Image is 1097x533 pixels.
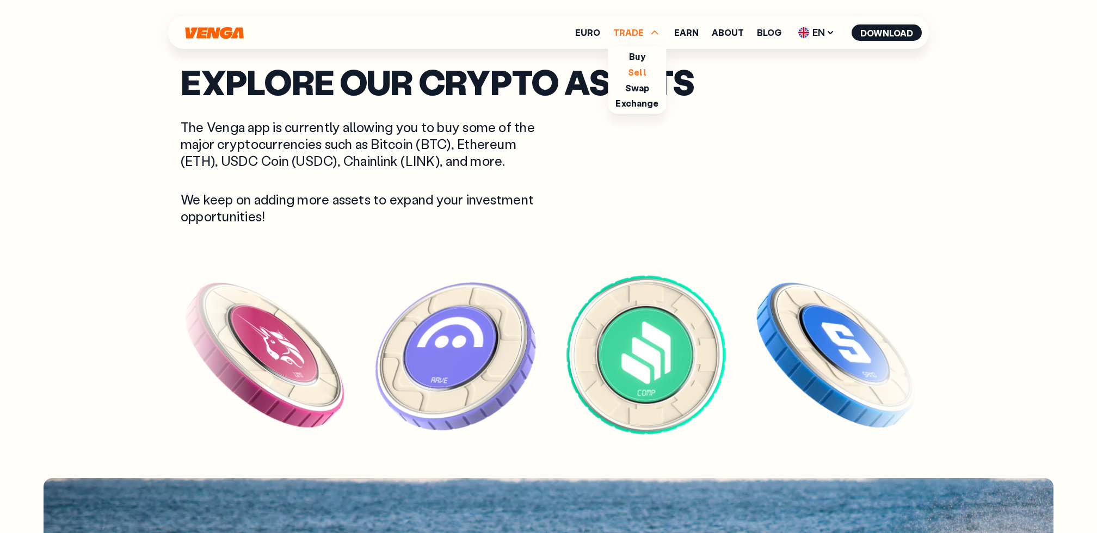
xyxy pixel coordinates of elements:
svg: Home [184,27,245,39]
h2: Explore our crypto assets [181,67,916,96]
a: Exchange [615,97,658,109]
img: UNI [181,271,349,439]
button: Download [852,24,922,41]
a: Swap [625,82,650,94]
img: COMP [562,271,730,439]
span: TRADE [613,26,661,39]
a: About [712,28,744,37]
a: Euro [575,28,600,37]
span: TRADE [613,28,644,37]
a: Buy [629,51,645,62]
img: flag-uk [798,27,809,38]
a: Earn [674,28,699,37]
a: Blog [757,28,781,37]
img: AAVE [371,271,540,439]
span: EN [794,24,839,41]
p: We keep on adding more assets to expand your investment opportunities! [181,191,538,225]
a: Sell [628,66,646,78]
img: SAND [752,271,921,439]
p: The Venga app is currently allowing you to buy some of the major cryptocurrencies such as Bitcoin... [181,119,538,170]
